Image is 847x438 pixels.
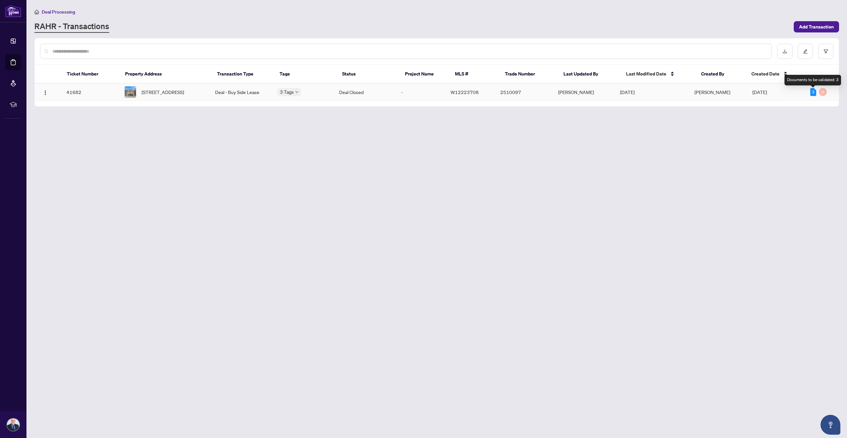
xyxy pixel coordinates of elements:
td: [PERSON_NAME] [553,83,615,101]
button: Logo [40,87,51,97]
span: Add Transaction [799,22,834,32]
td: Deal Closed [334,83,396,101]
span: [DATE] [752,89,767,95]
th: Ticket Number [62,65,120,83]
div: Documents to be validated: 3 [784,75,841,85]
th: Last Updated By [558,65,621,83]
a: RAHR - Transactions [34,21,109,33]
span: 3 Tags [280,88,294,96]
span: home [34,10,39,14]
th: Project Name [400,65,450,83]
th: Tags [274,65,337,83]
img: Profile Icon [7,418,20,431]
span: filter [824,49,828,54]
div: 3 [810,88,816,96]
th: Trade Number [500,65,558,83]
button: Open asap [821,415,840,435]
th: Created By [696,65,746,83]
span: [STREET_ADDRESS] [142,88,184,96]
span: download [782,49,787,54]
th: MLS # [450,65,500,83]
td: Deal - Buy Side Lease [210,83,272,101]
div: 0 [819,88,827,96]
button: Add Transaction [794,21,839,32]
span: edit [803,49,808,54]
td: - [396,83,445,101]
span: Created Date [751,70,780,77]
span: down [295,90,298,94]
span: Deal Processing [42,9,75,15]
span: [DATE] [620,89,635,95]
th: Last Modified Date [621,65,696,83]
th: Transaction Type [212,65,274,83]
img: logo [5,5,21,17]
td: 2510097 [495,83,553,101]
th: Property Address [120,65,212,83]
th: Created Date [746,65,805,83]
td: 41682 [61,83,119,101]
th: Status [337,65,399,83]
button: filter [818,44,833,59]
span: Last Modified Date [626,70,666,77]
span: [PERSON_NAME] [694,89,730,95]
button: download [777,44,792,59]
span: W12223708 [451,89,479,95]
button: edit [798,44,813,59]
img: Logo [43,90,48,95]
img: thumbnail-img [125,86,136,98]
